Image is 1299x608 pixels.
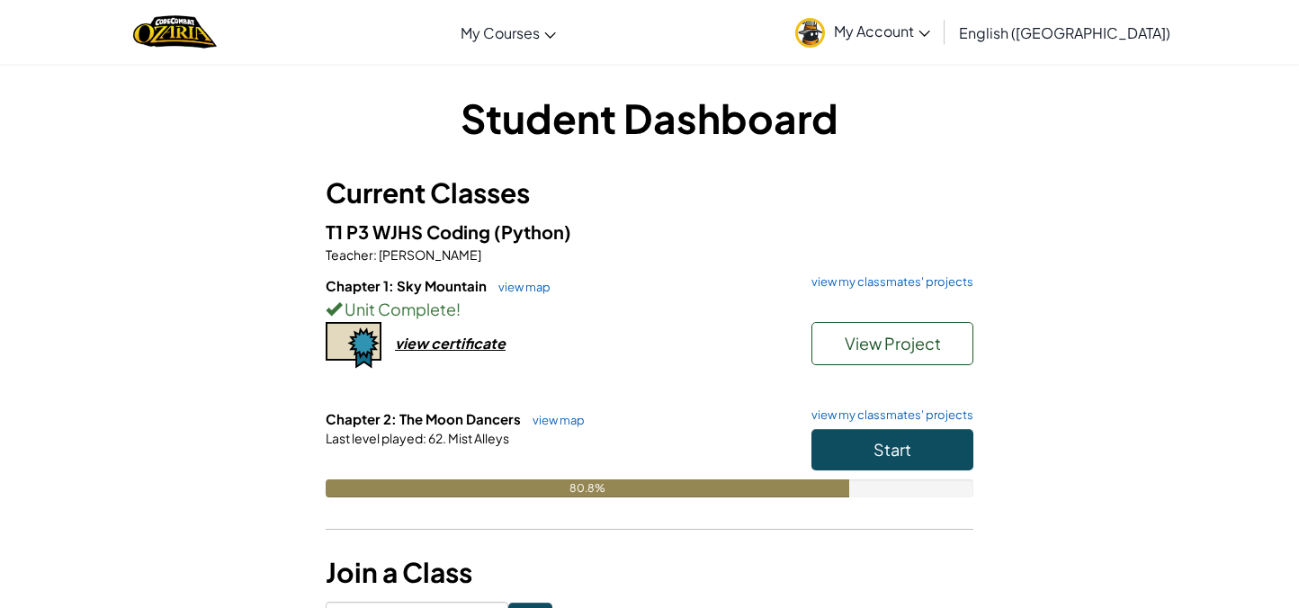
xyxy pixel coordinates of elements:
span: Last level played [326,430,423,446]
a: view certificate [326,334,506,353]
a: view map [489,280,551,294]
span: : [423,430,426,446]
span: Unit Complete [342,299,456,319]
span: My Account [834,22,930,40]
span: Start [873,439,911,460]
span: ! [456,299,461,319]
span: Mist Alleys [446,430,509,446]
div: view certificate [395,334,506,353]
a: view my classmates' projects [802,409,973,421]
a: view my classmates' projects [802,276,973,288]
span: Chapter 1: Sky Mountain [326,277,489,294]
a: English ([GEOGRAPHIC_DATA]) [950,8,1179,57]
span: [PERSON_NAME] [377,246,481,263]
h3: Current Classes [326,173,973,213]
a: Ozaria by CodeCombat logo [133,13,217,50]
span: (Python) [494,220,571,243]
button: View Project [811,322,973,365]
img: avatar [795,18,825,48]
button: Start [811,429,973,470]
h1: Student Dashboard [326,90,973,146]
span: : [373,246,377,263]
span: Teacher [326,246,373,263]
h3: Join a Class [326,552,973,593]
div: 80.8% [326,479,849,497]
span: View Project [845,333,941,353]
span: 62. [426,430,446,446]
a: view map [524,413,585,427]
span: T1 P3 WJHS Coding [326,220,494,243]
img: Home [133,13,217,50]
span: English ([GEOGRAPHIC_DATA]) [959,23,1170,42]
span: Chapter 2: The Moon Dancers [326,410,524,427]
img: certificate-icon.png [326,322,381,369]
a: My Courses [452,8,565,57]
span: My Courses [461,23,540,42]
a: My Account [786,4,939,60]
